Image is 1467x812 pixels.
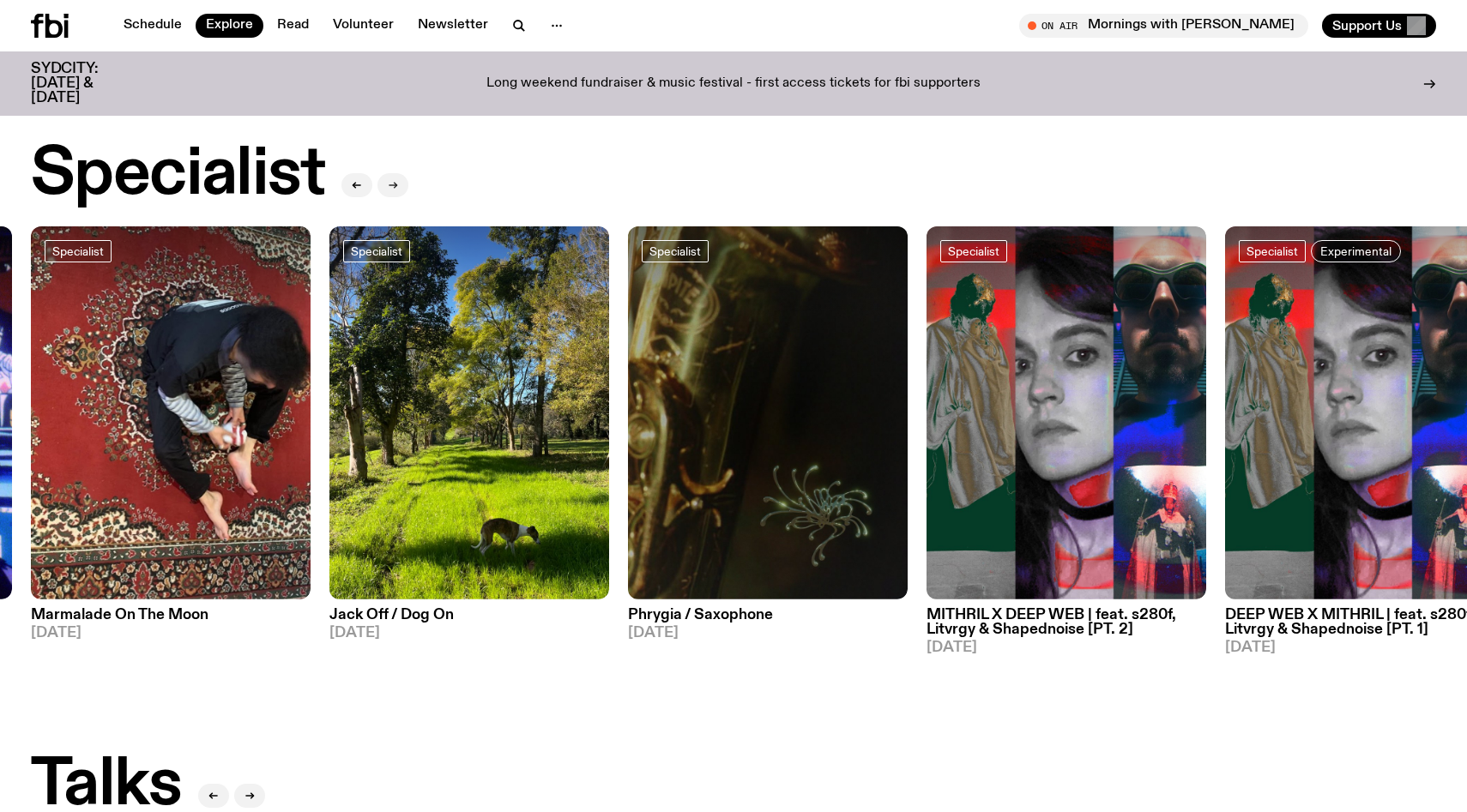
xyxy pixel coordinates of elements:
[31,142,324,208] h2: Specialist
[940,240,1007,262] a: Specialist
[1332,18,1402,33] span: Support Us
[927,599,1206,655] a: MITHRIL X DEEP WEB | feat. s280f, Litvrgy & Shapednoise [PT. 2][DATE]
[649,244,701,257] span: Specialist
[329,599,609,641] a: Jack Off / Dog On[DATE]
[31,599,311,641] a: Marmalade On The Moon[DATE]
[927,608,1206,637] h3: MITHRIL X DEEP WEB | feat. s280f, Litvrgy & Shapednoise [PT. 2]
[329,608,609,623] h3: Jack Off / Dog On
[1247,244,1298,257] span: Specialist
[628,626,908,641] span: [DATE]
[927,641,1206,655] span: [DATE]
[52,244,104,257] span: Specialist
[31,626,311,641] span: [DATE]
[267,14,319,38] a: Read
[628,599,908,641] a: Phrygia / Saxophone[DATE]
[486,76,981,92] p: Long weekend fundraiser & music festival - first access tickets for fbi supporters
[1322,14,1436,38] button: Support Us
[113,14,192,38] a: Schedule
[948,244,999,257] span: Specialist
[45,240,112,262] a: Specialist
[323,14,404,38] a: Volunteer
[351,244,402,257] span: Specialist
[329,626,609,641] span: [DATE]
[1239,240,1306,262] a: Specialist
[31,608,311,623] h3: Marmalade On The Moon
[31,62,141,105] h3: SYDCITY: [DATE] & [DATE]
[1019,14,1308,38] button: On AirMornings with [PERSON_NAME]
[31,226,311,599] img: Tommy - Persian Rug
[407,14,498,38] a: Newsletter
[1320,244,1392,257] span: Experimental
[628,608,908,623] h3: Phrygia / Saxophone
[343,240,410,262] a: Specialist
[642,240,709,262] a: Specialist
[1311,240,1401,262] a: Experimental
[196,14,263,38] a: Explore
